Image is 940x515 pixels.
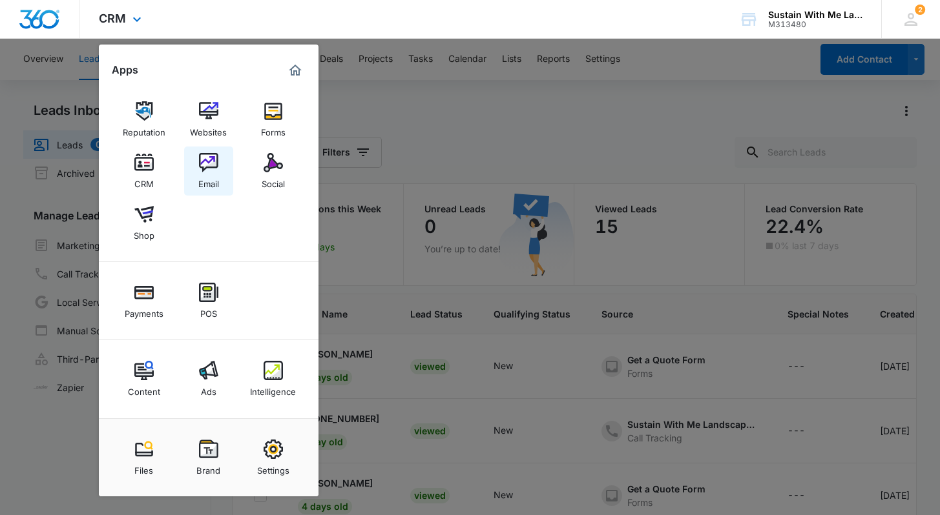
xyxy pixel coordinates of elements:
div: Forms [261,121,286,137]
div: Websites [190,121,227,137]
a: Social [249,146,298,196]
a: CRM [120,146,169,196]
a: Shop [120,198,169,247]
div: POS [200,302,217,319]
a: Reputation [120,95,169,144]
div: CRM [134,172,154,189]
div: Ads [201,380,216,397]
div: account id [768,20,862,29]
a: POS [184,276,233,325]
a: Marketing 360® Dashboard [285,60,306,81]
span: 2 [915,5,925,15]
div: Brand [196,459,220,476]
a: Forms [249,95,298,144]
div: Email [198,172,219,189]
div: Payments [125,302,163,319]
a: Files [120,433,169,482]
div: Social [262,172,285,189]
div: Content [128,380,160,397]
a: Email [184,146,233,196]
h2: Apps [112,64,138,76]
div: Files [134,459,153,476]
a: Payments [120,276,169,325]
span: CRM [99,12,126,25]
a: Brand [184,433,233,482]
a: Settings [249,433,298,482]
div: notifications count [915,5,925,15]
a: Intelligence [249,354,298,403]
div: Intelligence [250,380,296,397]
div: Settings [257,459,289,476]
a: Ads [184,354,233,403]
a: Websites [184,95,233,144]
a: Content [120,354,169,403]
div: Reputation [123,121,165,137]
div: account name [768,10,862,20]
div: Shop [134,224,154,241]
